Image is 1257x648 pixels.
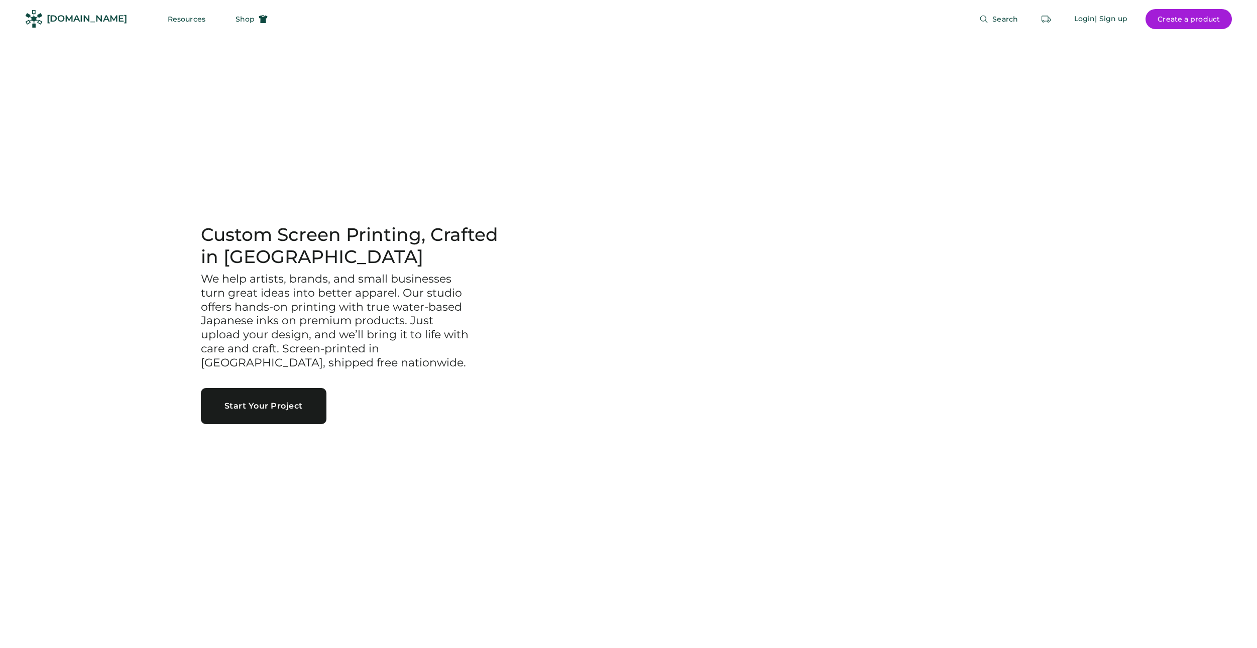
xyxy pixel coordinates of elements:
button: Create a product [1146,9,1232,29]
button: Search [967,9,1030,29]
h1: Custom Screen Printing, Crafted in [GEOGRAPHIC_DATA] [201,224,514,268]
img: Rendered Logo - Screens [25,10,43,28]
span: Shop [236,16,255,23]
div: | Sign up [1095,14,1127,24]
button: Shop [223,9,280,29]
div: Login [1074,14,1095,24]
div: [DOMAIN_NAME] [47,13,127,25]
button: Retrieve an order [1036,9,1056,29]
h3: We help artists, brands, and small businesses turn great ideas into better apparel. Our studio of... [201,272,472,370]
span: Search [992,16,1018,23]
button: Resources [156,9,217,29]
button: Start Your Project [201,388,326,424]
